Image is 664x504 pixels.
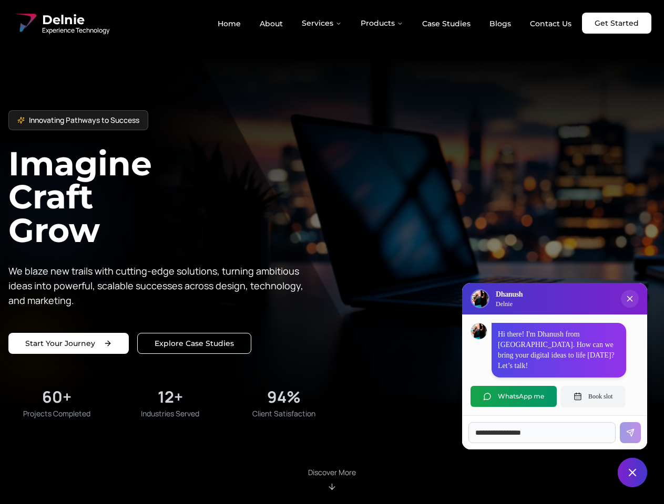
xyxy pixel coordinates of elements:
span: Industries Served [141,408,199,419]
h3: Dhanush [496,289,523,300]
button: WhatsApp me [471,386,557,407]
p: Hi there! I'm Dhanush from [GEOGRAPHIC_DATA]. How can we bring your digital ideas to life [DATE]?... [498,329,620,371]
span: Experience Technology [42,26,109,35]
a: Blogs [481,15,519,33]
span: Projects Completed [23,408,90,419]
h1: Imagine Craft Grow [8,147,332,246]
button: Services [293,13,350,34]
p: We blaze new trails with cutting-edge solutions, turning ambitious ideas into powerful, scalable ... [8,264,311,308]
a: Get Started [582,13,651,34]
nav: Main [209,13,580,34]
button: Products [352,13,412,34]
img: Dhanush [471,323,487,339]
a: About [251,15,291,33]
a: Explore our solutions [137,333,251,354]
span: Delnie [42,12,109,28]
button: Book slot [561,386,625,407]
a: Home [209,15,249,33]
div: 94% [267,387,301,406]
button: Close chat popup [621,290,639,308]
img: Delnie Logo [472,290,488,307]
button: Close chat [618,458,647,487]
p: Delnie [496,300,523,308]
img: Delnie Logo [13,10,38,36]
span: Innovating Pathways to Success [29,115,139,125]
a: Start your project with us [8,333,129,354]
div: 12+ [158,387,183,406]
span: Client Satisfaction [252,408,315,419]
p: Discover More [308,467,356,478]
div: 60+ [42,387,71,406]
a: Case Studies [414,15,479,33]
a: Delnie Logo Full [13,10,109,36]
a: Contact Us [522,15,580,33]
div: Scroll to About section [308,467,356,491]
